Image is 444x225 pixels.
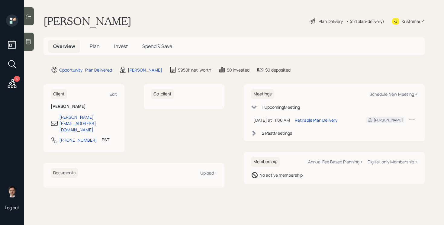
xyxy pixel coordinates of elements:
[227,67,249,73] div: $0 invested
[295,117,337,123] div: Retirable Plan Delivery
[251,157,280,167] h6: Membership
[151,89,174,99] h6: Co-client
[110,91,117,97] div: Edit
[59,67,112,73] div: Opportunity · Plan Delivered
[6,185,18,198] img: jonah-coleman-headshot.png
[251,89,274,99] h6: Meetings
[402,18,420,24] div: Kustomer
[200,170,217,176] div: Upload +
[262,130,292,136] div: 2 Past Meeting s
[59,137,97,143] div: [PHONE_NUMBER]
[319,18,343,24] div: Plan Delivery
[369,91,417,97] div: Schedule New Meeting +
[265,67,291,73] div: $0 deposited
[90,43,100,50] span: Plan
[308,159,363,165] div: Annual Fee Based Planning +
[253,117,290,123] div: [DATE] at 11:00 AM
[14,76,20,82] div: 3
[142,43,172,50] span: Spend & Save
[178,67,211,73] div: $950k net-worth
[59,114,117,133] div: [PERSON_NAME][EMAIL_ADDRESS][DOMAIN_NAME]
[346,18,384,24] div: • (old plan-delivery)
[43,14,131,28] h1: [PERSON_NAME]
[368,159,417,165] div: Digital-only Membership +
[102,137,109,143] div: EST
[5,205,19,211] div: Log out
[374,117,403,123] div: [PERSON_NAME]
[114,43,128,50] span: Invest
[262,104,300,110] div: 1 Upcoming Meeting
[51,89,67,99] h6: Client
[51,104,117,109] h6: [PERSON_NAME]
[53,43,75,50] span: Overview
[51,168,78,178] h6: Documents
[259,172,303,178] div: No active membership
[128,67,162,73] div: [PERSON_NAME]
